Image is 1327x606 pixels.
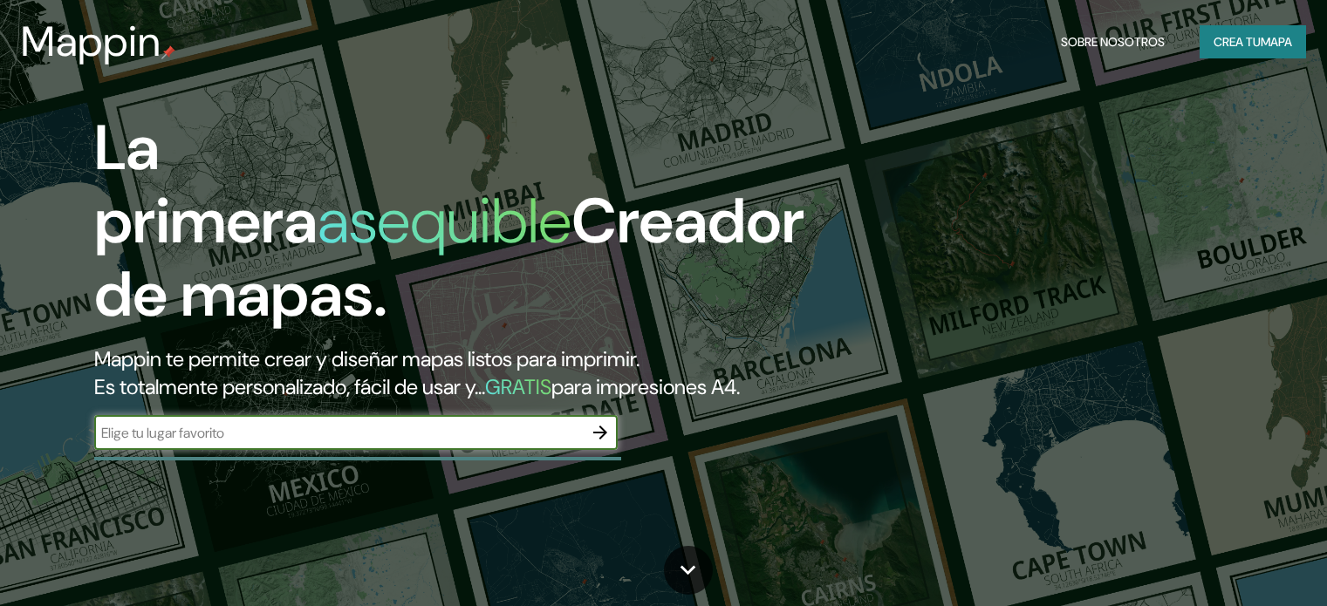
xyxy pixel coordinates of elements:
button: Crea tumapa [1200,25,1306,58]
font: Sobre nosotros [1061,34,1165,50]
button: Sobre nosotros [1054,25,1172,58]
input: Elige tu lugar favorito [94,423,583,443]
font: asequible [318,180,571,262]
font: Mappin te permite crear y diseñar mapas listos para imprimir. [94,345,640,372]
font: mapa [1261,34,1292,50]
font: para impresiones A4. [551,373,740,400]
font: Creador de mapas. [94,180,804,335]
font: Es totalmente personalizado, fácil de usar y... [94,373,485,400]
iframe: Help widget launcher [1172,538,1308,587]
font: Crea tu [1214,34,1261,50]
font: Mappin [21,14,161,69]
img: pin de mapeo [161,45,175,59]
font: La primera [94,107,318,262]
font: GRATIS [485,373,551,400]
